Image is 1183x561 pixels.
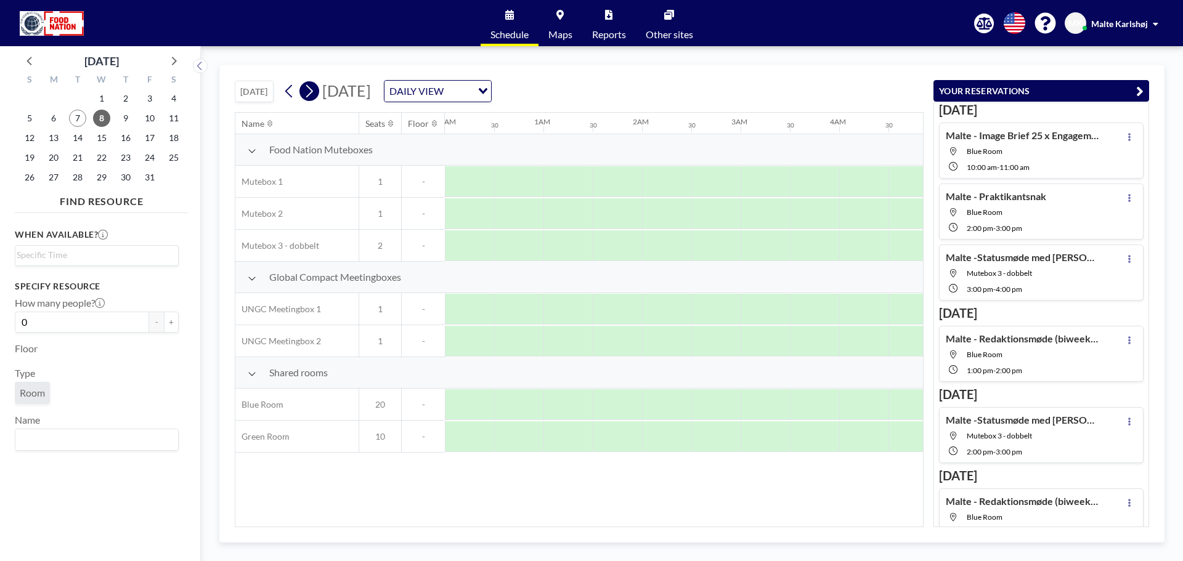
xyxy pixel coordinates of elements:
[235,208,283,219] span: Mutebox 2
[15,367,35,379] label: Type
[359,336,401,347] span: 1
[996,224,1022,233] span: 3:00 PM
[359,208,401,219] span: 1
[141,169,158,186] span: Friday, October 31, 2025
[21,110,38,127] span: Sunday, October 5, 2025
[1091,18,1148,29] span: Malte Karlshøj
[45,149,62,166] span: Monday, October 20, 2025
[15,297,105,309] label: How many people?
[946,333,1100,345] h4: Malte - Redaktionsmøde (biweekly)
[447,83,471,99] input: Search for option
[15,246,178,264] div: Search for option
[165,110,182,127] span: Saturday, October 11, 2025
[117,129,134,147] span: Thursday, October 16, 2025
[997,163,999,172] span: -
[15,429,178,450] div: Search for option
[946,495,1100,507] h4: Malte - Redaktionsmøde (biweekly)
[141,110,158,127] span: Friday, October 10, 2025
[731,117,747,126] div: 3AM
[967,224,993,233] span: 2:00 PM
[235,176,283,187] span: Mutebox 1
[967,163,997,172] span: 10:00 AM
[20,387,45,398] span: Room
[90,73,114,89] div: W
[117,149,134,166] span: Thursday, October 23, 2025
[137,73,161,89] div: F
[787,121,794,129] div: 30
[359,176,401,187] span: 1
[967,431,1032,440] span: Mutebox 3 - dobbelt
[21,169,38,186] span: Sunday, October 26, 2025
[402,208,445,219] span: -
[149,312,164,333] button: -
[1068,18,1083,29] span: MK
[15,414,40,426] label: Name
[93,129,110,147] span: Wednesday, October 15, 2025
[242,118,264,129] div: Name
[17,248,171,262] input: Search for option
[590,121,597,129] div: 30
[365,118,385,129] div: Seats
[688,121,696,129] div: 30
[967,208,1002,217] span: Blue Room
[548,30,572,39] span: Maps
[69,110,86,127] span: Tuesday, October 7, 2025
[436,117,456,126] div: 12AM
[69,129,86,147] span: Tuesday, October 14, 2025
[84,52,119,70] div: [DATE]
[15,281,179,292] h3: Specify resource
[165,90,182,107] span: Saturday, October 4, 2025
[235,81,274,102] button: [DATE]
[93,169,110,186] span: Wednesday, October 29, 2025
[45,110,62,127] span: Monday, October 6, 2025
[235,336,321,347] span: UNGC Meetingbox 2
[165,129,182,147] span: Saturday, October 18, 2025
[885,121,893,129] div: 30
[93,110,110,127] span: Wednesday, October 8, 2025
[996,285,1022,294] span: 4:00 PM
[999,163,1030,172] span: 11:00 AM
[993,366,996,375] span: -
[93,149,110,166] span: Wednesday, October 22, 2025
[117,110,134,127] span: Thursday, October 9, 2025
[141,90,158,107] span: Friday, October 3, 2025
[387,83,446,99] span: DAILY VIEW
[359,304,401,315] span: 1
[269,366,328,379] span: Shared rooms
[21,129,38,147] span: Sunday, October 12, 2025
[42,73,66,89] div: M
[235,431,290,442] span: Green Room
[993,447,996,456] span: -
[269,271,401,283] span: Global Compact Meetingboxes
[633,117,649,126] div: 2AM
[117,90,134,107] span: Thursday, October 2, 2025
[93,90,110,107] span: Wednesday, October 1, 2025
[946,129,1100,142] h4: Malte - Image Brief 25 x Engagementindsats
[165,149,182,166] span: Saturday, October 25, 2025
[939,102,1144,118] h3: [DATE]
[993,224,996,233] span: -
[939,305,1144,321] h3: [DATE]
[359,399,401,410] span: 20
[402,336,445,347] span: -
[967,350,1002,359] span: Blue Room
[235,304,321,315] span: UNGC Meetingbox 1
[17,432,171,448] input: Search for option
[967,147,1002,156] span: Blue Room
[946,414,1100,426] h4: Malte -Statusmøde med [PERSON_NAME]
[69,149,86,166] span: Tuesday, October 21, 2025
[141,149,158,166] span: Friday, October 24, 2025
[21,149,38,166] span: Sunday, October 19, 2025
[235,399,283,410] span: Blue Room
[66,73,90,89] div: T
[993,285,996,294] span: -
[402,304,445,315] span: -
[996,366,1022,375] span: 2:00 PM
[15,190,189,208] h4: FIND RESOURCE
[490,30,529,39] span: Schedule
[939,468,1144,483] h3: [DATE]
[967,366,993,375] span: 1:00 PM
[164,312,179,333] button: +
[967,447,993,456] span: 2:00 PM
[15,342,38,355] label: Floor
